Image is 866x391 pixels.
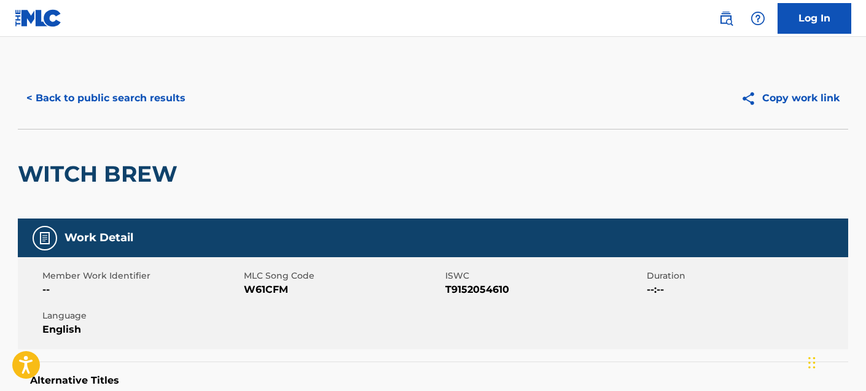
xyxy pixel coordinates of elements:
[647,269,845,282] span: Duration
[18,83,194,114] button: < Back to public search results
[778,3,851,34] a: Log In
[42,282,241,297] span: --
[751,11,765,26] img: help
[732,83,848,114] button: Copy work link
[719,11,733,26] img: search
[244,269,442,282] span: MLC Song Code
[714,6,738,31] a: Public Search
[42,309,241,322] span: Language
[244,282,442,297] span: W61CFM
[42,322,241,337] span: English
[42,269,241,282] span: Member Work Identifier
[37,231,52,246] img: Work Detail
[741,91,762,106] img: Copy work link
[445,269,644,282] span: ISWC
[15,9,62,27] img: MLC Logo
[18,160,184,188] h2: WITCH BREW
[805,332,866,391] iframe: Chat Widget
[445,282,644,297] span: T9152054610
[647,282,845,297] span: --:--
[746,6,770,31] div: Help
[30,374,836,387] h5: Alternative Titles
[808,344,816,381] div: Drag
[64,231,133,245] h5: Work Detail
